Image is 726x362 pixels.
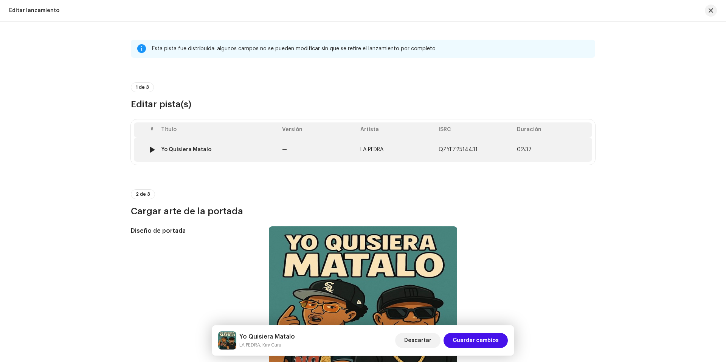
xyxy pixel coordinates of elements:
span: Descartar [404,333,431,348]
span: QZYFZ2514431 [439,147,478,152]
button: Guardar cambios [444,333,508,348]
span: 1 de 3 [136,85,149,90]
th: Duración [514,122,592,138]
button: Descartar [395,333,441,348]
span: — [282,147,287,152]
div: Yo Quisiera Matalo [161,147,211,153]
th: # [146,122,158,138]
span: Guardar cambios [453,333,499,348]
h3: Editar pista(s) [131,98,595,110]
th: Título [158,122,279,138]
th: Versión [279,122,357,138]
span: 2 de 3 [136,192,150,196]
h5: Yo Quisiera Matalo [239,332,295,341]
span: LA PEDRA [360,147,383,152]
img: 7c8633ec-6da7-4611-a15b-e8a650f74f2a [218,331,236,350]
h3: Cargar arte de la portada [131,205,595,217]
h5: Diseño de portada [131,226,257,235]
span: 02:37 [517,147,532,153]
small: Yo Quisiera Matalo [239,341,295,349]
th: Artista [357,122,436,138]
div: Esta pista fue distribuida: algunos campos no se pueden modificar sin que se retire el lanzamient... [152,44,589,53]
th: ISRC [436,122,514,138]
